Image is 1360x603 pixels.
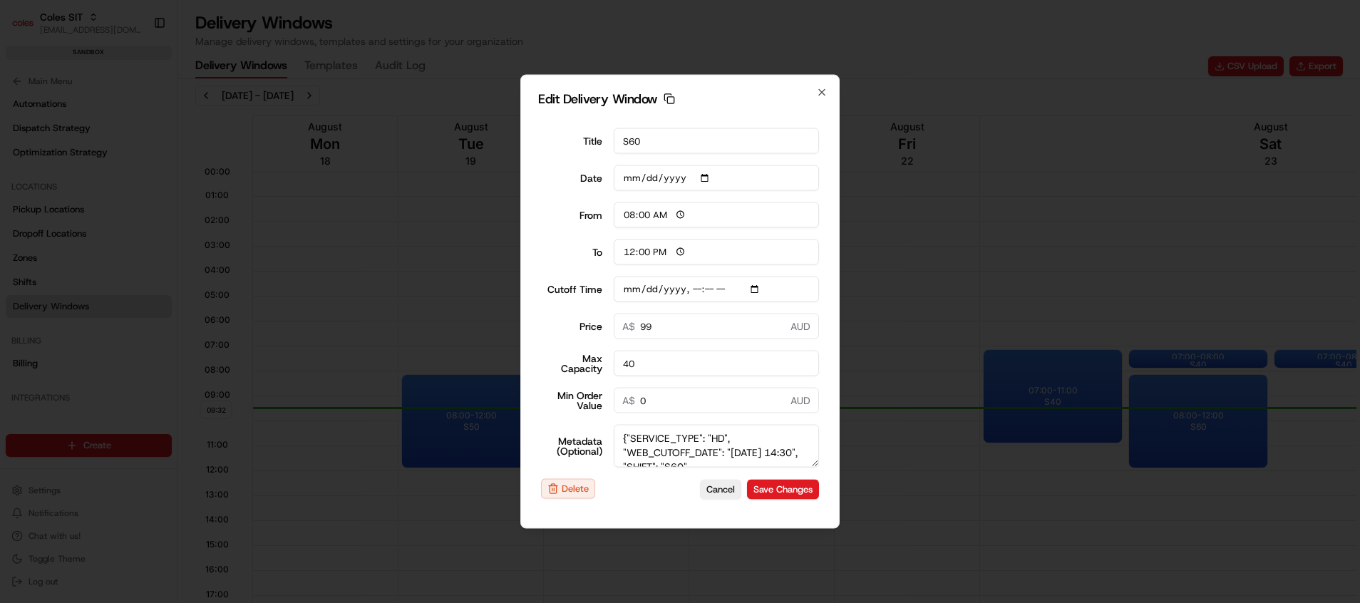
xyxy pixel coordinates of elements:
label: To [541,247,602,257]
label: Date [541,173,602,183]
div: 💻 [120,208,132,220]
label: Cutoff Time [541,284,602,294]
label: Min Order Value [541,391,602,411]
span: Pylon [142,242,172,252]
a: 💻API Documentation [115,201,235,227]
a: Powered byPylon [101,241,172,252]
div: Start new chat [48,136,234,150]
button: Cancel [700,479,741,499]
label: Max Capacity [541,354,602,373]
h2: Edit Delivery Window [538,93,822,105]
input: 0.00 [614,314,820,339]
label: Metadata (Optional) [541,436,602,456]
label: Price [541,321,602,331]
img: 1736555255976-a54dd68f-1ca7-489b-9aae-adbdc363a1c4 [14,136,40,162]
img: Nash [14,14,43,43]
input: e.g., Morning Express [614,128,820,154]
label: Title [541,136,602,146]
textarea: {"SERVICE_TYPE": "HD", "WEB_CUTOFF_DATE": "[DATE] 14:30", "SHIFT": "S60", "DELIVERY_RESTRICTION2"... [614,425,820,468]
span: API Documentation [135,207,229,221]
button: Start new chat [242,140,259,158]
div: 📗 [14,208,26,220]
input: 0.00 [614,388,820,413]
span: Knowledge Base [29,207,109,221]
a: 📗Knowledge Base [9,201,115,227]
div: We're available if you need us! [48,150,180,162]
button: Delete [541,479,595,499]
input: Clear [37,92,235,107]
button: Save Changes [747,479,819,499]
label: From [541,210,602,220]
p: Welcome 👋 [14,57,259,80]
